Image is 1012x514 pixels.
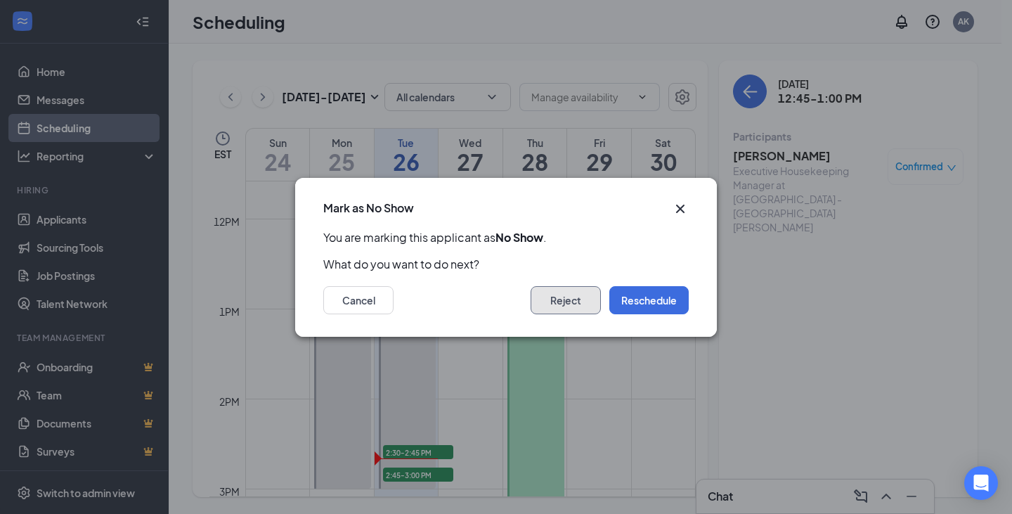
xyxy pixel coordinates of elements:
div: Open Intercom Messenger [964,466,998,500]
button: Close [672,200,689,217]
b: No Show [495,230,543,245]
button: Reschedule [609,286,689,314]
h3: Mark as No Show [323,200,414,216]
p: You are marking this applicant as . [323,230,689,245]
svg: Cross [672,200,689,217]
button: Reject [531,286,601,314]
button: Cancel [323,286,394,314]
p: What do you want to do next? [323,257,689,272]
